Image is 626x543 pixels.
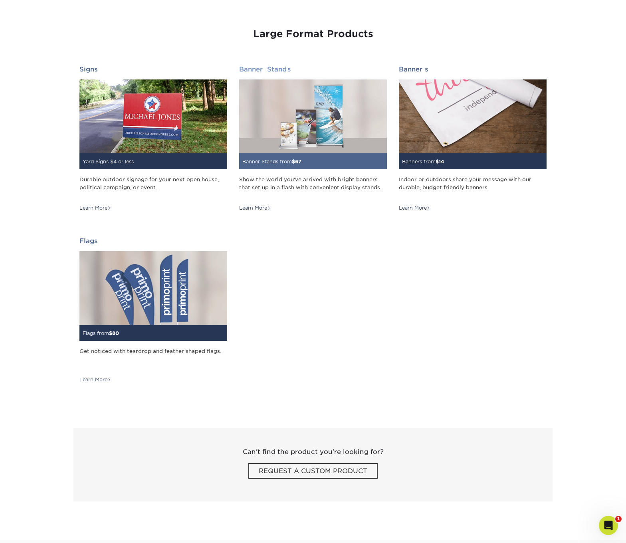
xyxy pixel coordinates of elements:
[109,330,112,336] span: $
[436,159,439,164] span: $
[399,204,430,212] div: Learn More
[83,330,119,336] small: Flags from
[399,65,547,73] h2: Banners
[439,159,444,164] span: 14
[79,65,227,212] a: Signs Yard Signs $4 or less Durable outdoor signage for your next open house, political campaign,...
[615,516,622,522] span: 1
[79,347,227,371] div: Get noticed with teardrop and feather shaped flags.
[79,176,227,199] div: Durable outdoor signage for your next open house, political campaign, or event.
[402,159,444,164] small: Banners from
[79,251,227,325] img: Flags
[242,159,301,164] small: Banner Stands from
[83,159,134,164] small: Yard Signs $4 or less
[79,447,547,466] span: Can't find the product you're looking for?
[79,237,227,383] a: Flags Flags from$80 Get noticed with teardrop and feather shaped flags. Learn More
[79,28,547,40] h3: Large Format Products
[239,204,271,212] div: Learn More
[79,79,227,153] img: Signs
[112,330,119,336] span: 80
[399,65,547,212] a: Banners Banners from$14 Indoor or outdoors share your message with our durable, budget friendly b...
[239,79,387,153] img: Banner Stands
[239,65,387,212] a: Banner Stands Banner Stands from$67 Show the world you've arrived with bright banners that set up...
[399,79,547,153] img: Banners
[73,428,553,501] a: Can't find the product you're looking for? REQUEST A CUSTOM PRODUCT
[79,237,227,245] h2: Flags
[79,376,111,383] div: Learn More
[399,176,547,199] div: Indoor or outdoors share your message with our durable, budget friendly banners.
[248,463,378,479] span: REQUEST A CUSTOM PRODUCT
[79,65,227,73] h2: Signs
[239,176,387,199] div: Show the world you've arrived with bright banners that set up in a flash with convenient display ...
[292,159,295,164] span: $
[599,516,618,535] iframe: Intercom live chat
[295,159,301,164] span: 67
[239,65,387,73] h2: Banner Stands
[79,204,111,212] div: Learn More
